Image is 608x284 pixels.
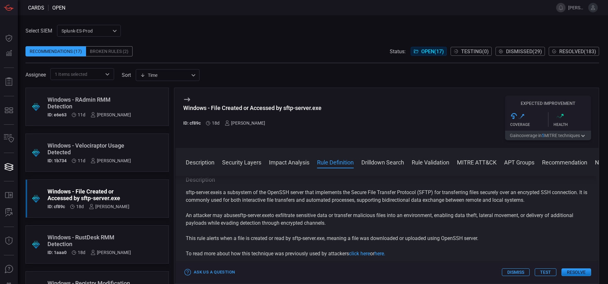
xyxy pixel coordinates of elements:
div: Time [140,72,189,78]
button: Dashboard [1,31,17,46]
button: Description [186,158,214,166]
div: Recommendations (17) [25,46,86,56]
code: sftp-server.exe [237,212,270,218]
button: Resolved(183) [549,47,599,56]
button: Rule Catalog [1,188,17,203]
div: Windows - Velociraptor Usage Detected [47,142,131,156]
span: Cards [28,5,44,11]
button: Testing(0) [451,47,492,56]
div: Broken Rules (2) [86,46,133,56]
h5: ID: 1aaa0 [47,250,67,255]
button: Resolve [561,268,591,276]
p: is a subsystem of the OpenSSH server that implements the Secure File Transfer Protocol (SFTP) for... [186,189,589,204]
button: Open(17) [411,47,447,56]
button: Test [535,268,556,276]
h5: ID: 1b734 [47,158,67,163]
button: Rule Definition [317,158,354,166]
button: Ask Us a Question [183,267,236,277]
button: Security Layers [222,158,261,166]
p: Splunk-ES-Prod [62,28,111,34]
a: click here [349,251,370,257]
button: ALERT ANALYSIS [1,205,17,220]
p: An attacker may abuse to exfiltrate sensitive data or transfer malicious files into an environmen... [186,212,589,227]
button: Gaincoverage in5MITRE techniques [505,131,591,140]
button: MITRE ATT&CK [457,158,496,166]
button: APT Groups [504,158,534,166]
div: [PERSON_NAME] [90,250,131,255]
p: This rule alerts when a file is created or read by sftp-server.exe, meaning a file was downloaded... [186,235,589,242]
span: open [52,5,65,11]
div: Windows - File Created or Accessed by sftp-server.exe [47,188,129,201]
span: Dismissed ( 29 ) [506,48,542,55]
span: 1 Items selected [55,71,87,77]
p: To read more about how this technique was previously used by attackers or [186,250,589,258]
div: [PERSON_NAME] [90,158,131,163]
h5: Expected Improvement [505,101,591,106]
button: Inventory [1,131,17,146]
div: [PERSON_NAME] [90,112,131,117]
button: Drilldown Search [361,158,404,166]
div: Windows - File Created or Accessed by sftp-server.exe [183,105,322,111]
button: Cards [1,159,17,175]
a: here. [374,251,385,257]
button: Reports [1,74,17,90]
label: sort [122,72,131,78]
div: Windows - RustDesk RMM Detection [47,234,131,247]
button: Dismiss [502,268,530,276]
h5: ID: cf89c [183,120,201,126]
span: Sep 28, 2025 9:55 AM [78,158,85,163]
span: Assignee [25,72,46,78]
span: [PERSON_NAME].[PERSON_NAME] [568,5,586,10]
span: Resolved ( 183 ) [559,48,596,55]
button: Threat Intelligence [1,233,17,249]
label: Select SIEM [25,28,52,34]
button: MITRE - Detection Posture [1,103,17,118]
div: [PERSON_NAME] [89,204,129,209]
div: Health [554,122,591,127]
code: sftp-server.exe [186,189,218,195]
button: Impact Analysis [269,158,309,166]
button: Detections [1,46,17,61]
span: Sep 28, 2025 9:55 AM [78,112,85,117]
span: Sep 21, 2025 11:14 AM [76,204,84,209]
span: Status: [390,48,406,55]
button: Dismissed(29) [496,47,545,56]
span: 5 [542,133,544,138]
h5: ID: cf89c [47,204,65,209]
button: Rule Validation [412,158,449,166]
span: Sep 21, 2025 11:14 AM [212,120,220,126]
div: Coverage [510,122,548,127]
div: [PERSON_NAME] [225,120,265,126]
button: Ask Us A Question [1,262,17,277]
button: Open [103,70,112,79]
div: Windows - RAdmin RMM Detection [47,96,131,110]
span: Sep 21, 2025 11:14 AM [78,250,85,255]
button: Recommendation [542,158,587,166]
span: Testing ( 0 ) [461,48,489,55]
h5: ID: e6e63 [47,112,67,117]
span: Open ( 17 ) [421,48,444,55]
